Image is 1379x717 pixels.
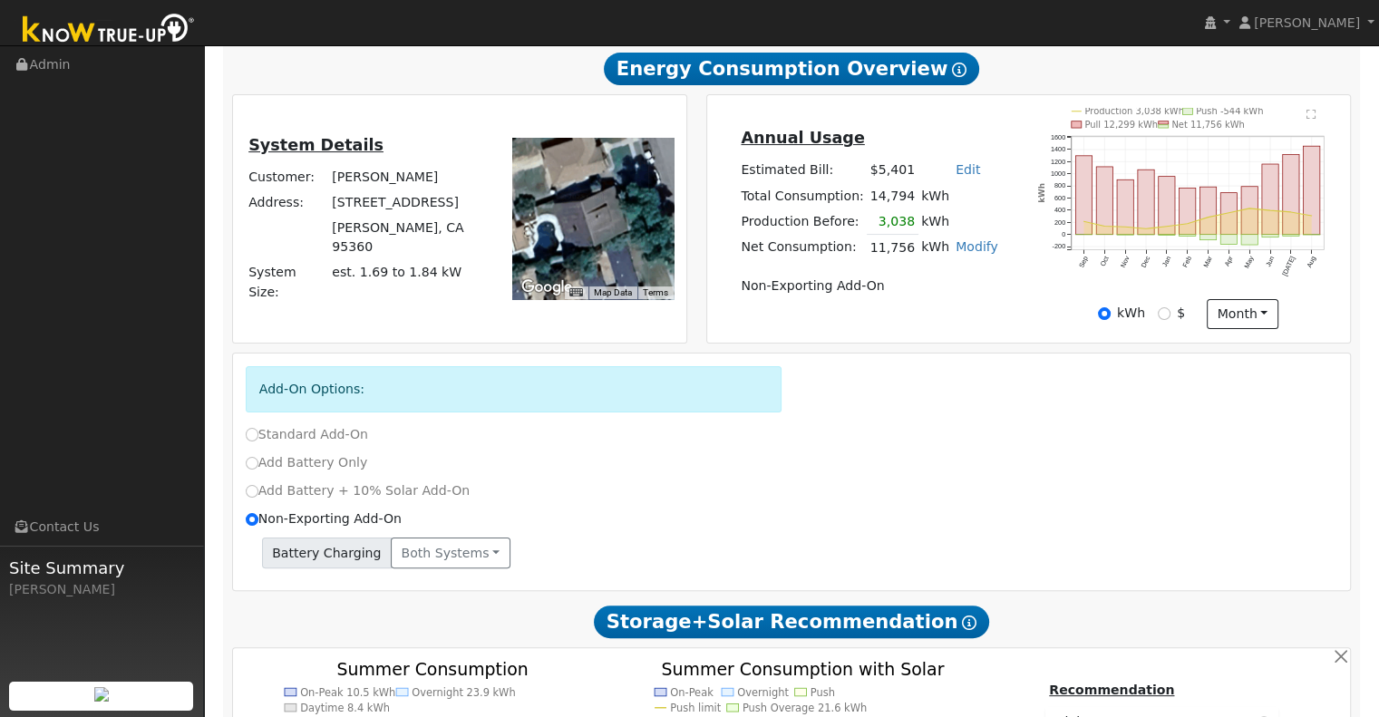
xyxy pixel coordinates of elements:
[1241,235,1258,245] rect: onclick=""
[1180,235,1196,237] rect: onclick=""
[329,260,487,305] td: System Size
[246,457,258,470] input: Add Battery Only
[1243,255,1256,270] text: May
[329,164,487,189] td: [PERSON_NAME]
[1283,235,1299,237] rect: onclick=""
[1117,304,1145,323] label: kWh
[1158,307,1170,320] input: $
[1145,228,1148,230] circle: onclick=""
[1283,154,1299,234] rect: onclick=""
[1290,210,1293,213] circle: onclick=""
[1051,133,1065,141] text: 1600
[962,615,976,630] i: Show Help
[1254,15,1360,30] span: [PERSON_NAME]
[1160,255,1172,268] text: Jan
[1262,235,1278,237] rect: onclick=""
[1038,183,1047,203] text: kWh
[1166,225,1169,228] circle: onclick=""
[1200,187,1217,235] rect: onclick=""
[9,556,194,580] span: Site Summary
[1051,170,1065,178] text: 1000
[1049,683,1174,697] u: Recommendation
[1310,214,1313,217] circle: onclick=""
[643,287,668,297] a: Terms (opens in new tab)
[246,485,258,498] input: Add Battery + 10% Solar Add-On
[738,274,1001,299] td: Non-Exporting Add-On
[1051,145,1065,153] text: 1400
[604,53,979,85] span: Energy Consumption Overview
[1228,211,1230,214] circle: onclick=""
[741,129,864,147] u: Annual Usage
[867,208,918,235] td: 3,038
[1159,177,1175,235] rect: onclick=""
[246,260,329,305] td: System Size:
[956,239,998,254] a: Modify
[1223,255,1235,268] text: Apr
[1269,209,1272,212] circle: onclick=""
[1196,106,1263,116] text: Push -544 kWh
[956,162,980,177] a: Edit
[1075,156,1092,235] rect: onclick=""
[918,235,953,261] td: kWh
[594,606,989,638] span: Storage+Solar Recommendation
[1051,158,1065,166] text: 1200
[738,183,867,208] td: Total Consumption:
[300,685,395,698] text: On-Peak 10.5 kWh
[1054,194,1065,202] text: 600
[1241,187,1258,235] rect: onclick=""
[300,702,390,714] text: Daytime 8.4 kWh
[517,276,577,299] img: Google
[246,366,782,412] div: Add-On Options:
[1117,179,1133,234] rect: onclick=""
[329,190,487,216] td: [STREET_ADDRESS]
[9,580,194,599] div: [PERSON_NAME]
[662,658,945,678] text: Summer Consumption with Solar
[1220,193,1237,235] rect: onclick=""
[336,658,529,678] text: Summer Consumption
[1281,255,1297,277] text: [DATE]
[412,685,516,698] text: Overnight 23.9 kWh
[1096,167,1112,235] rect: onclick=""
[867,235,918,261] td: 11,756
[1304,146,1320,235] rect: onclick=""
[1085,120,1159,130] text: Pull 12,299 kWh
[517,276,577,299] a: Open this area in Google Maps (opens a new window)
[671,685,714,698] text: On-Peak
[1054,206,1065,214] text: 400
[246,164,329,189] td: Customer:
[918,183,1002,208] td: kWh
[1124,226,1127,228] circle: onclick=""
[329,216,487,260] td: [PERSON_NAME], CA 95360
[1085,106,1185,116] text: Production 3,038 kWh
[1207,216,1209,218] circle: onclick=""
[262,538,392,568] span: Battery Charging
[246,428,258,441] input: Standard Add-On
[1177,304,1185,323] label: $
[1062,230,1065,238] text: 0
[246,509,402,528] label: Non-Exporting Add-On
[1054,181,1065,189] text: 800
[1306,255,1318,269] text: Aug
[738,235,867,261] td: Net Consumption:
[918,208,953,235] td: kWh
[1220,235,1237,245] rect: onclick=""
[1077,255,1090,269] text: Sep
[1180,189,1196,235] rect: onclick=""
[1083,220,1085,223] circle: onclick=""
[332,265,461,279] span: est. 1.69 to 1.84 kW
[738,158,867,183] td: Estimated Bill:
[569,286,582,299] button: Keyboard shortcuts
[1054,218,1065,227] text: 200
[14,10,204,51] img: Know True-Up
[867,158,918,183] td: $5,401
[246,513,258,526] input: Non-Exporting Add-On
[1207,299,1278,330] button: month
[1202,255,1215,269] text: Mar
[1119,255,1131,269] text: Nov
[246,453,368,472] label: Add Battery Only
[1262,164,1278,235] rect: onclick=""
[391,538,510,568] button: Both systems
[811,685,835,698] text: Push
[246,481,471,500] label: Add Battery + 10% Solar Add-On
[1098,307,1111,320] input: kWh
